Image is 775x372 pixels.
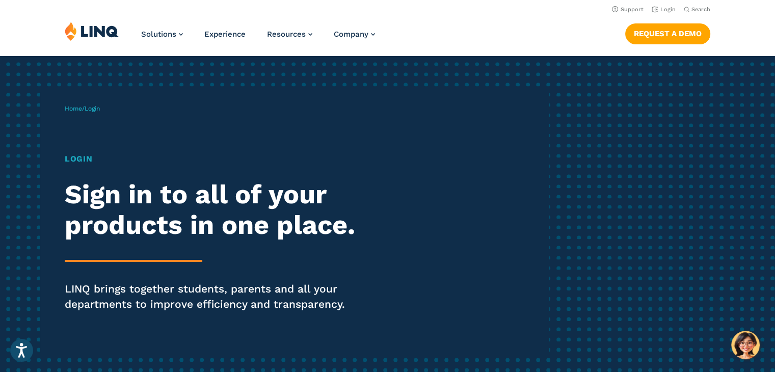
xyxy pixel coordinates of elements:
[65,105,82,112] a: Home
[684,6,710,13] button: Open Search Bar
[85,105,100,112] span: Login
[65,153,363,165] h1: Login
[65,21,119,41] img: LINQ | K‑12 Software
[334,30,368,39] span: Company
[731,331,760,359] button: Hello, have a question? Let’s chat.
[141,30,183,39] a: Solutions
[612,6,644,13] a: Support
[65,105,100,112] span: /
[652,6,676,13] a: Login
[334,30,375,39] a: Company
[65,281,363,312] p: LINQ brings together students, parents and all your departments to improve efficiency and transpa...
[141,21,375,55] nav: Primary Navigation
[141,30,176,39] span: Solutions
[625,23,710,44] a: Request a Demo
[267,30,306,39] span: Resources
[267,30,312,39] a: Resources
[65,179,363,241] h2: Sign in to all of your products in one place.
[204,30,246,39] a: Experience
[691,6,710,13] span: Search
[625,21,710,44] nav: Button Navigation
